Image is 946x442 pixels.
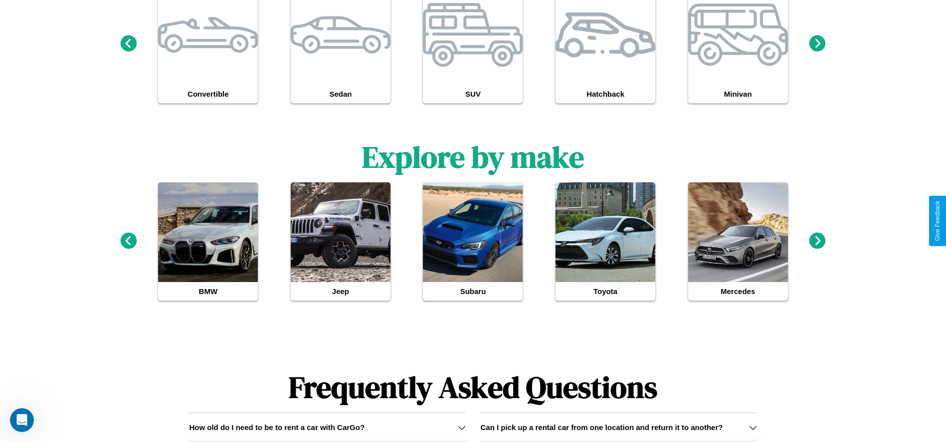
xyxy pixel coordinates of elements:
[934,201,941,241] div: Give Feedback
[189,362,757,413] h1: Frequently Asked Questions
[291,282,390,300] h4: Jeep
[10,408,34,432] iframe: Intercom live chat
[189,423,365,432] h3: How old do I need to be to rent a car with CarGo?
[688,282,788,300] h4: Mercedes
[362,137,584,177] h1: Explore by make
[688,85,788,103] h4: Minivan
[423,282,523,300] h4: Subaru
[158,85,258,103] h4: Convertible
[481,423,723,432] h3: Can I pick up a rental car from one location and return it to another?
[291,85,390,103] h4: Sedan
[423,85,523,103] h4: SUV
[556,85,655,103] h4: Hatchback
[556,282,655,300] h4: Toyota
[158,282,258,300] h4: BMW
